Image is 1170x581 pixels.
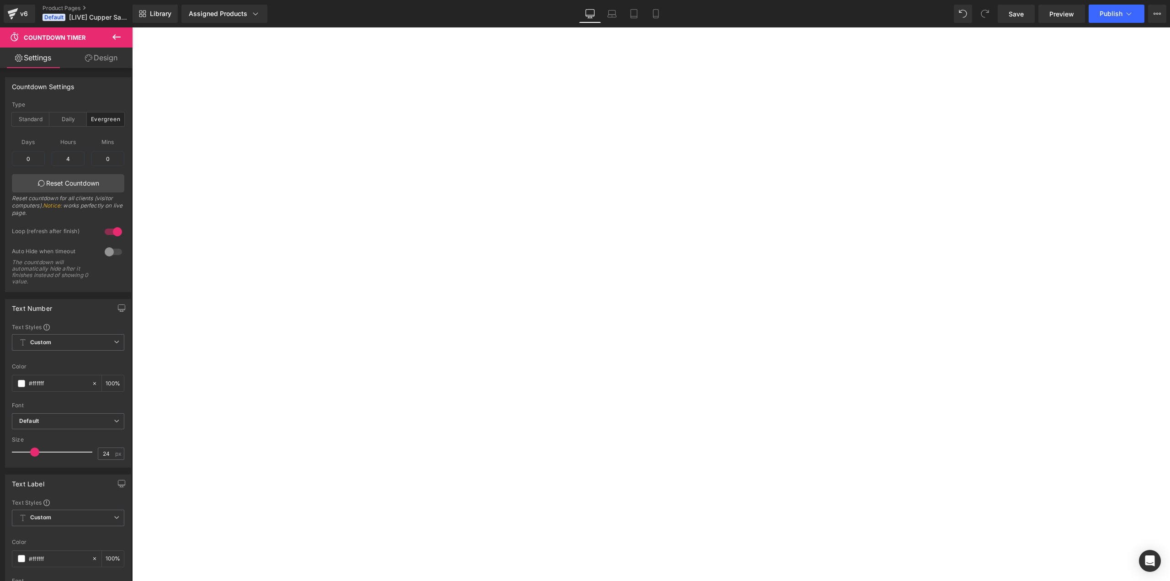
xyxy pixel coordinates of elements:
[1139,550,1161,572] div: Open Intercom Messenger
[12,174,124,192] a: Reset Countdown
[12,136,45,148] span: Days
[102,551,124,567] div: %
[12,475,44,488] div: Text Label
[1009,9,1024,19] span: Save
[12,101,124,108] div: Type
[68,48,134,68] a: Design
[18,8,30,20] div: v6
[12,228,96,237] div: Loop (refresh after finish)
[12,112,49,126] div: Standard
[12,299,52,312] div: Text Number
[645,5,667,23] a: Mobile
[30,339,51,346] b: Custom
[12,499,124,506] div: Text Styles
[12,437,124,443] div: Size
[954,5,972,23] button: Undo
[150,10,171,18] span: Library
[1148,5,1166,23] button: More
[579,5,601,23] a: Desktop
[49,112,87,126] div: Daily
[12,323,124,330] div: Text Styles
[24,34,86,41] span: Countdown Timer
[1089,5,1144,23] button: Publish
[4,5,35,23] a: v6
[30,514,51,522] b: Custom
[601,5,623,23] a: Laptop
[976,5,994,23] button: Redo
[12,78,74,91] div: Countdown Settings
[623,5,645,23] a: Tablet
[43,5,148,12] a: Product Pages
[12,259,94,285] div: The countdown will automatically hide after it finishes instead of showing 0 value.
[1038,5,1085,23] a: Preview
[91,136,124,148] span: Mins
[52,136,85,148] span: Hours
[19,417,39,425] i: Default
[69,14,130,21] span: [LIVE] Cupper Savings Bundle ([DATE] Sale) [DATE]
[1049,9,1074,19] span: Preview
[29,378,87,389] input: Color
[43,202,60,209] a: Notice
[29,554,87,564] input: Color
[12,248,96,257] div: Auto Hide when timeout
[189,9,260,18] div: Assigned Products
[12,195,124,223] div: Reset countdown for all clients (visitor computers). : works perfectly on live page.
[133,5,178,23] a: New Library
[115,451,123,457] span: px
[12,539,124,545] div: Color
[102,375,124,391] div: %
[12,402,124,409] div: Font
[12,363,124,370] div: Color
[87,112,124,126] div: Evergreen
[1100,10,1122,17] span: Publish
[43,14,65,21] span: Default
